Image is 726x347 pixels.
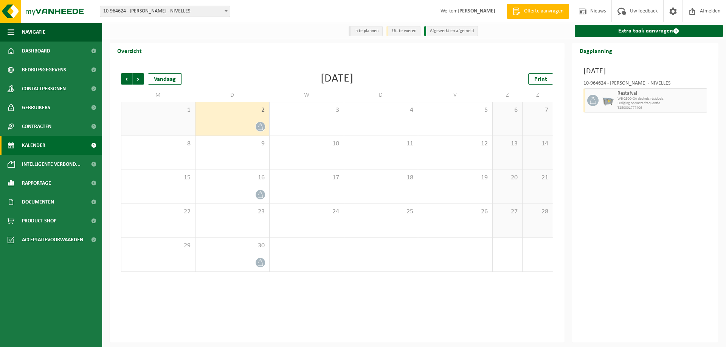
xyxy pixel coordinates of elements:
span: WB-2500-GA déchets résiduels [617,97,705,101]
span: 18 [348,174,414,182]
span: 20 [496,174,519,182]
span: 9 [199,140,266,148]
span: 8 [125,140,191,148]
span: 14 [526,140,549,148]
span: Navigatie [22,23,45,42]
span: 22 [125,208,191,216]
span: Contracten [22,117,51,136]
span: 1 [125,106,191,114]
span: Restafval [617,91,705,97]
td: D [344,88,419,102]
span: 17 [273,174,340,182]
span: Vorige [121,73,132,85]
span: Kalender [22,136,45,155]
td: W [270,88,344,102]
li: Afgewerkt en afgemeld [424,26,478,36]
span: 23 [199,208,266,216]
span: Acceptatievoorwaarden [22,230,83,249]
span: Lediging op vaste frequentie [617,101,705,106]
span: Offerte aanvragen [522,8,565,15]
span: Dashboard [22,42,50,60]
span: Contactpersonen [22,79,66,98]
td: Z [493,88,523,102]
span: 12 [422,140,489,148]
td: D [195,88,270,102]
a: Offerte aanvragen [507,4,569,19]
td: V [418,88,493,102]
span: 28 [526,208,549,216]
span: 10-964624 - LEONIDAS NIVELLES - NIVELLES [100,6,230,17]
span: 21 [526,174,549,182]
span: Rapportage [22,174,51,193]
span: Bedrijfsgegevens [22,60,66,79]
span: 19 [422,174,489,182]
h2: Overzicht [110,43,149,58]
span: 4 [348,106,414,114]
span: Volgende [133,73,144,85]
h2: Dagplanning [572,43,620,58]
li: In te plannen [349,26,383,36]
li: Uit te voeren [386,26,420,36]
td: Z [523,88,553,102]
span: 16 [199,174,266,182]
h3: [DATE] [583,66,707,77]
span: Intelligente verbond... [22,155,81,174]
span: T250001777406 [617,106,705,110]
span: 15 [125,174,191,182]
span: 11 [348,140,414,148]
span: 13 [496,140,519,148]
a: Extra taak aanvragen [575,25,723,37]
div: 10-964624 - [PERSON_NAME] - NIVELLES [583,81,707,88]
div: Vandaag [148,73,182,85]
span: 24 [273,208,340,216]
span: 6 [496,106,519,114]
span: Product Shop [22,211,56,230]
span: 29 [125,242,191,250]
span: Gebruikers [22,98,50,117]
img: WB-2500-GAL-GY-01 [602,95,614,106]
span: 5 [422,106,489,114]
a: Print [528,73,553,85]
td: M [121,88,195,102]
span: 25 [348,208,414,216]
div: [DATE] [321,73,354,85]
span: 30 [199,242,266,250]
strong: [PERSON_NAME] [458,8,495,14]
span: 26 [422,208,489,216]
span: 2 [199,106,266,114]
span: 3 [273,106,340,114]
span: 10 [273,140,340,148]
span: 7 [526,106,549,114]
span: Documenten [22,193,54,211]
span: 27 [496,208,519,216]
span: Print [534,76,547,82]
